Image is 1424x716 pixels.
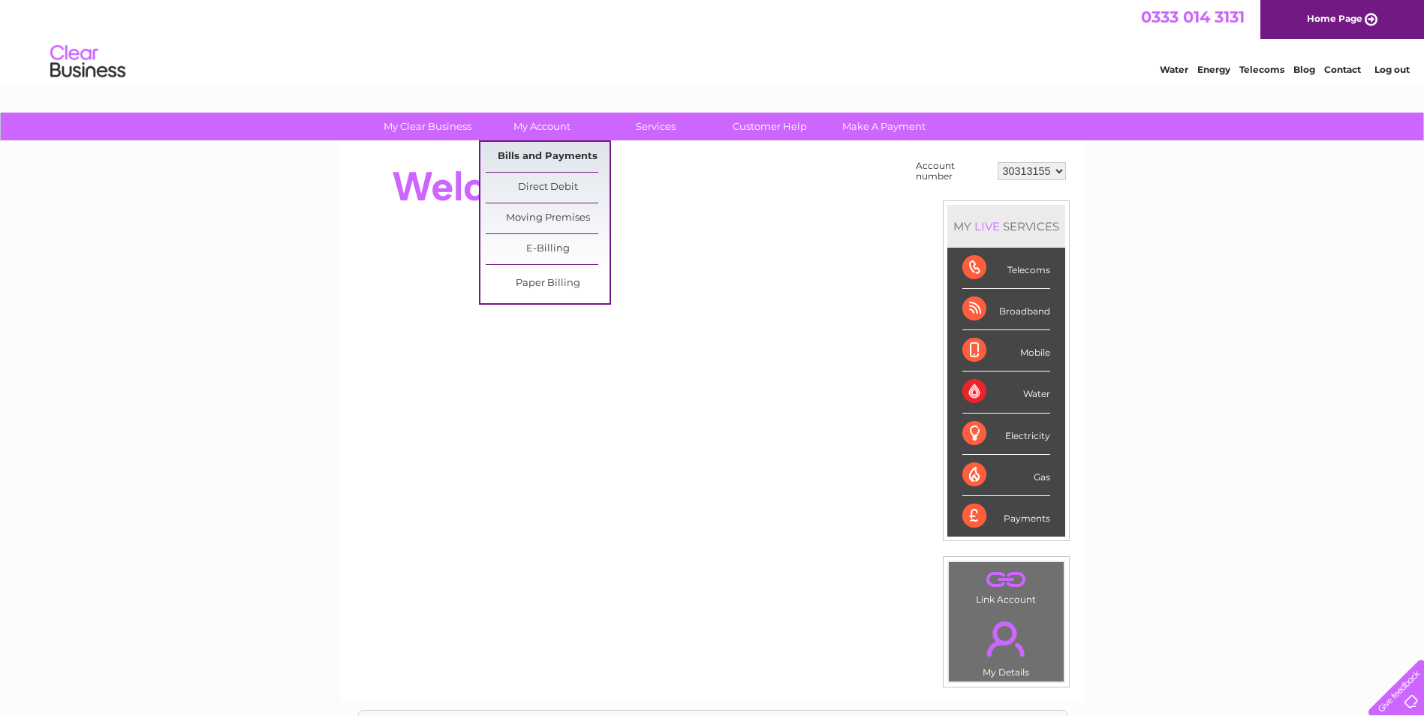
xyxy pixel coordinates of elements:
[962,289,1050,330] div: Broadband
[486,203,610,233] a: Moving Premises
[912,157,994,185] td: Account number
[948,561,1064,609] td: Link Account
[962,330,1050,372] div: Mobile
[953,612,1060,665] a: .
[962,414,1050,455] div: Electricity
[486,269,610,299] a: Paper Billing
[358,8,1067,73] div: Clear Business is a trading name of Verastar Limited (registered in [GEOGRAPHIC_DATA] No. 3667643...
[953,566,1060,592] a: .
[1239,64,1284,75] a: Telecoms
[1293,64,1315,75] a: Blog
[971,219,1003,233] div: LIVE
[822,113,946,140] a: Make A Payment
[708,113,832,140] a: Customer Help
[1324,64,1361,75] a: Contact
[1374,64,1410,75] a: Log out
[962,496,1050,537] div: Payments
[1141,8,1245,26] a: 0333 014 3131
[1160,64,1188,75] a: Water
[486,173,610,203] a: Direct Debit
[486,142,610,172] a: Bills and Payments
[962,248,1050,289] div: Telecoms
[486,234,610,264] a: E-Billing
[594,113,718,140] a: Services
[962,455,1050,496] div: Gas
[947,205,1065,248] div: MY SERVICES
[50,39,126,85] img: logo.png
[366,113,489,140] a: My Clear Business
[962,372,1050,413] div: Water
[1197,64,1230,75] a: Energy
[480,113,604,140] a: My Account
[948,609,1064,682] td: My Details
